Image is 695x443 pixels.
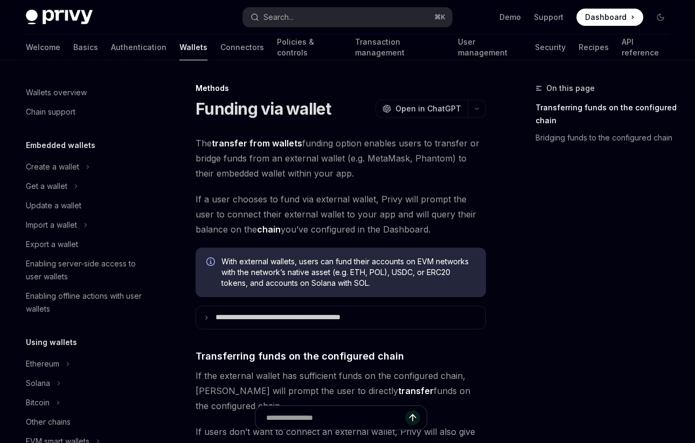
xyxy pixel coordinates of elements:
[26,377,50,390] div: Solana
[355,34,445,60] a: Transaction management
[17,354,155,374] button: Toggle Ethereum section
[458,34,522,60] a: User management
[220,34,264,60] a: Connectors
[26,416,71,428] div: Other chains
[398,385,434,396] strong: transfer
[73,34,98,60] a: Basics
[26,257,149,283] div: Enabling server-side access to user wallets
[26,290,149,315] div: Enabling offline actions with user wallets
[26,336,77,349] h5: Using wallets
[26,106,75,118] div: Chain support
[17,235,155,254] a: Export a wallet
[17,393,155,412] button: Toggle Bitcoin section
[266,406,405,430] input: Ask a question...
[17,177,155,196] button: Toggle Get a wallet section
[111,34,166,60] a: Authentication
[196,136,486,181] span: The funding option enables users to transfer or bridge funds from an external wallet (e.g. MetaMa...
[263,11,294,24] div: Search...
[26,10,93,25] img: dark logo
[179,34,207,60] a: Wallets
[536,129,678,146] a: Bridging funds to the configured chain
[499,12,521,23] a: Demo
[17,254,155,286] a: Enabling server-side access to user wallets
[395,103,461,114] span: Open in ChatGPT
[652,9,669,26] button: Toggle dark mode
[534,12,564,23] a: Support
[579,34,609,60] a: Recipes
[212,138,302,149] strong: transfer from wallets
[26,219,77,231] div: Import a wallet
[622,34,669,60] a: API reference
[196,83,486,94] div: Methods
[17,157,155,177] button: Toggle Create a wallet section
[26,86,87,99] div: Wallets overview
[243,8,451,27] button: Open search
[535,34,566,60] a: Security
[26,238,78,251] div: Export a wallet
[546,82,595,95] span: On this page
[17,412,155,432] a: Other chains
[17,196,155,215] a: Update a wallet
[17,215,155,235] button: Toggle Import a wallet section
[196,349,404,363] span: Transferring funds on the configured chain
[26,180,67,193] div: Get a wallet
[257,224,281,235] a: chain
[17,83,155,102] a: Wallets overview
[196,192,486,237] span: If a user chooses to fund via external wallet, Privy will prompt the user to connect their extern...
[26,34,60,60] a: Welcome
[376,100,468,118] button: Open in ChatGPT
[26,396,50,409] div: Bitcoin
[206,257,217,268] svg: Info
[17,286,155,319] a: Enabling offline actions with user wallets
[221,256,475,289] span: With external wallets, users can fund their accounts on EVM networks with the network’s native as...
[576,9,643,26] a: Dashboard
[277,34,342,60] a: Policies & controls
[26,357,59,370] div: Ethereum
[17,102,155,122] a: Chain support
[26,160,79,173] div: Create a wallet
[196,99,331,118] h1: Funding via wallet
[434,13,446,22] span: ⌘ K
[536,99,678,129] a: Transferring funds on the configured chain
[405,410,420,425] button: Send message
[196,368,486,413] span: If the external wallet has sufficient funds on the configured chain, [PERSON_NAME] will prompt th...
[26,199,81,212] div: Update a wallet
[585,12,627,23] span: Dashboard
[17,374,155,393] button: Toggle Solana section
[26,139,95,152] h5: Embedded wallets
